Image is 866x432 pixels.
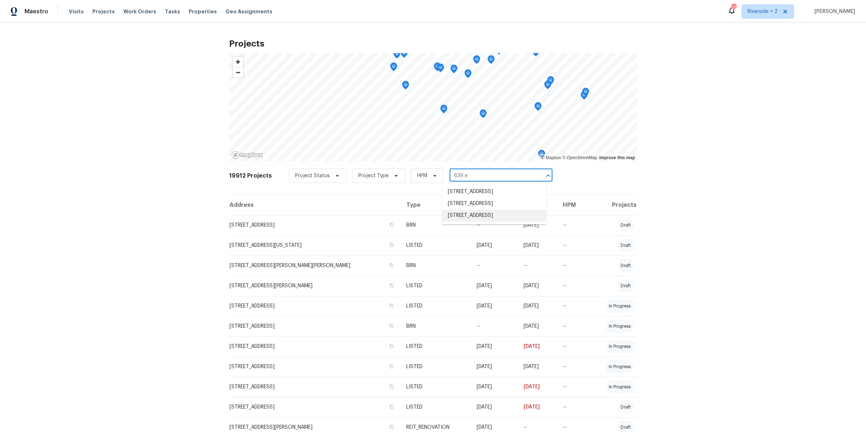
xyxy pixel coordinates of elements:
[442,198,546,210] li: [STREET_ADDRESS]
[589,195,637,215] th: Projects
[25,8,48,15] span: Maestro
[541,155,561,160] a: Mapbox
[471,397,518,417] td: [DATE]
[123,8,156,15] span: Work Orders
[471,256,518,276] td: --
[534,102,542,113] div: Map marker
[606,320,634,333] div: in progress
[450,65,458,76] div: Map marker
[434,62,441,74] div: Map marker
[557,357,589,377] td: --
[731,4,736,12] div: 27
[401,195,471,215] th: Type
[401,235,471,256] td: LISTED
[557,296,589,316] td: --
[92,8,115,15] span: Projects
[518,256,557,276] td: --
[442,210,546,222] li: [STREET_ADDRESS]
[618,401,634,414] div: draft
[518,397,557,417] td: [DATE]
[388,383,395,390] button: Copy Address
[229,397,401,417] td: [STREET_ADDRESS]
[606,340,634,353] div: in progress
[557,215,589,235] td: --
[401,377,471,397] td: LISTED
[599,155,635,160] a: Improve this map
[233,67,243,78] button: Zoom out
[557,276,589,296] td: --
[401,357,471,377] td: LISTED
[231,151,263,159] a: Mapbox homepage
[450,170,532,182] input: Search projects
[606,380,634,393] div: in progress
[480,109,487,121] div: Map marker
[471,235,518,256] td: [DATE]
[401,215,471,235] td: BRN
[487,55,495,66] div: Map marker
[557,336,589,357] td: --
[606,360,634,373] div: in progress
[229,172,272,179] h2: 19912 Projects
[388,363,395,370] button: Copy Address
[518,316,557,336] td: [DATE]
[464,69,472,80] div: Map marker
[229,215,401,235] td: [STREET_ADDRESS]
[581,91,588,102] div: Map marker
[229,296,401,316] td: [STREET_ADDRESS]
[471,276,518,296] td: [DATE]
[557,256,589,276] td: --
[229,40,637,47] h2: Projects
[518,235,557,256] td: [DATE]
[618,219,634,232] div: draft
[233,57,243,67] button: Zoom in
[618,239,634,252] div: draft
[442,186,546,198] li: [STREET_ADDRESS]
[582,88,589,99] div: Map marker
[471,296,518,316] td: [DATE]
[401,296,471,316] td: LISTED
[229,195,401,215] th: Address
[229,256,401,276] td: [STREET_ADDRESS][PERSON_NAME][PERSON_NAME]
[401,316,471,336] td: BRN
[402,81,409,92] div: Map marker
[471,336,518,357] td: [DATE]
[388,222,395,228] button: Copy Address
[471,377,518,397] td: [DATE]
[518,377,557,397] td: [DATE]
[440,105,447,116] div: Map marker
[189,8,217,15] span: Properties
[471,316,518,336] td: --
[388,323,395,329] button: Copy Address
[557,397,589,417] td: --
[295,172,330,179] span: Project Status
[229,357,401,377] td: [STREET_ADDRESS]
[165,9,180,14] span: Tasks
[557,377,589,397] td: --
[812,8,855,15] span: [PERSON_NAME]
[547,76,554,87] div: Map marker
[518,336,557,357] td: [DATE]
[388,262,395,269] button: Copy Address
[69,8,84,15] span: Visits
[390,62,397,74] div: Map marker
[388,424,395,430] button: Copy Address
[618,279,634,292] div: draft
[229,235,401,256] td: [STREET_ADDRESS][US_STATE]
[544,80,551,92] div: Map marker
[518,276,557,296] td: [DATE]
[401,256,471,276] td: BRN
[401,276,471,296] td: LISTED
[518,296,557,316] td: [DATE]
[388,403,395,410] button: Copy Address
[606,300,634,313] div: in progress
[437,64,444,75] div: Map marker
[401,336,471,357] td: LISTED
[388,282,395,289] button: Copy Address
[229,316,401,336] td: [STREET_ADDRESS]
[557,316,589,336] td: --
[388,302,395,309] button: Copy Address
[226,8,272,15] span: Geo Assignments
[473,55,480,66] div: Map marker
